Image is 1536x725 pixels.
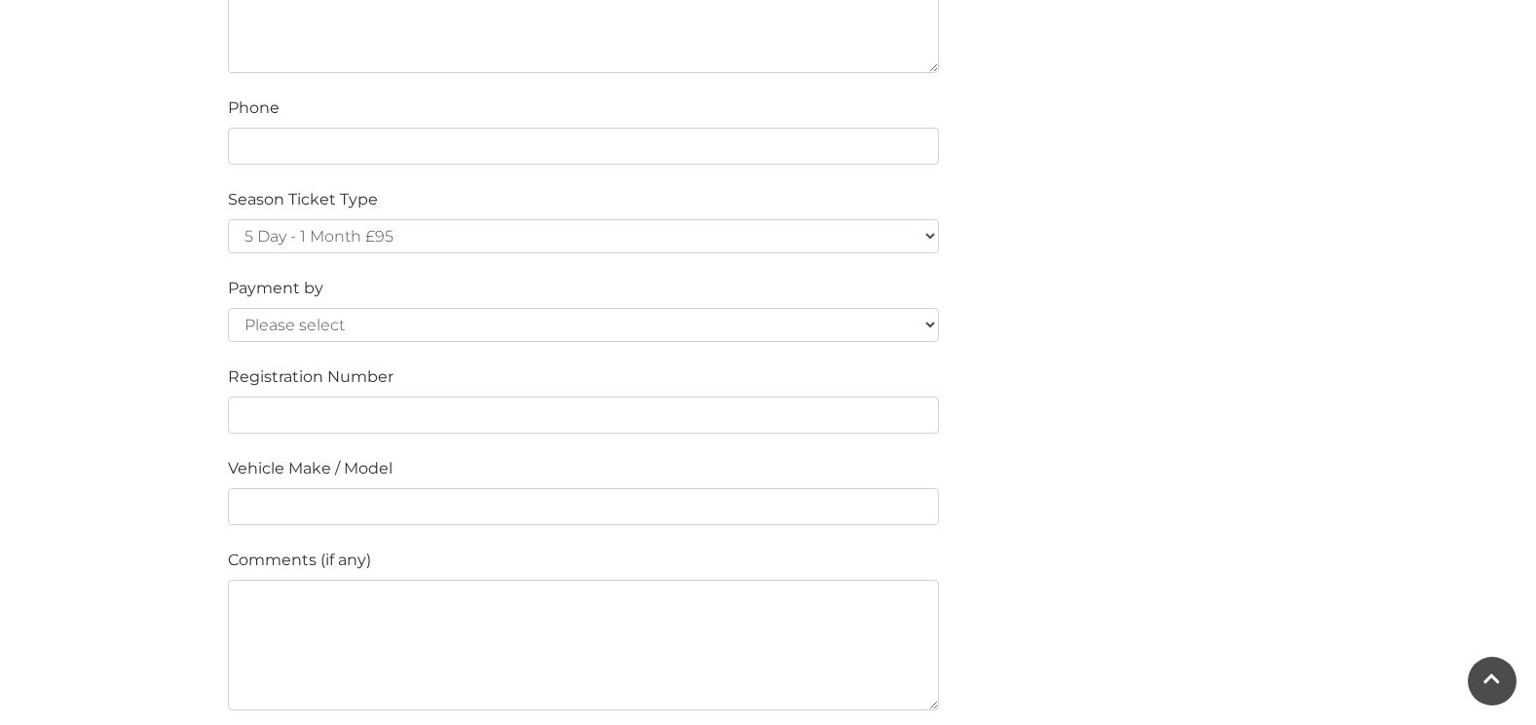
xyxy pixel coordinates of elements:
label: Payment by [228,277,323,300]
label: Comments (if any) [228,549,371,572]
label: Season Ticket Type [228,188,378,211]
label: Vehicle Make / Model [228,457,393,480]
label: Phone [228,96,280,120]
label: Registration Number [228,365,393,389]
